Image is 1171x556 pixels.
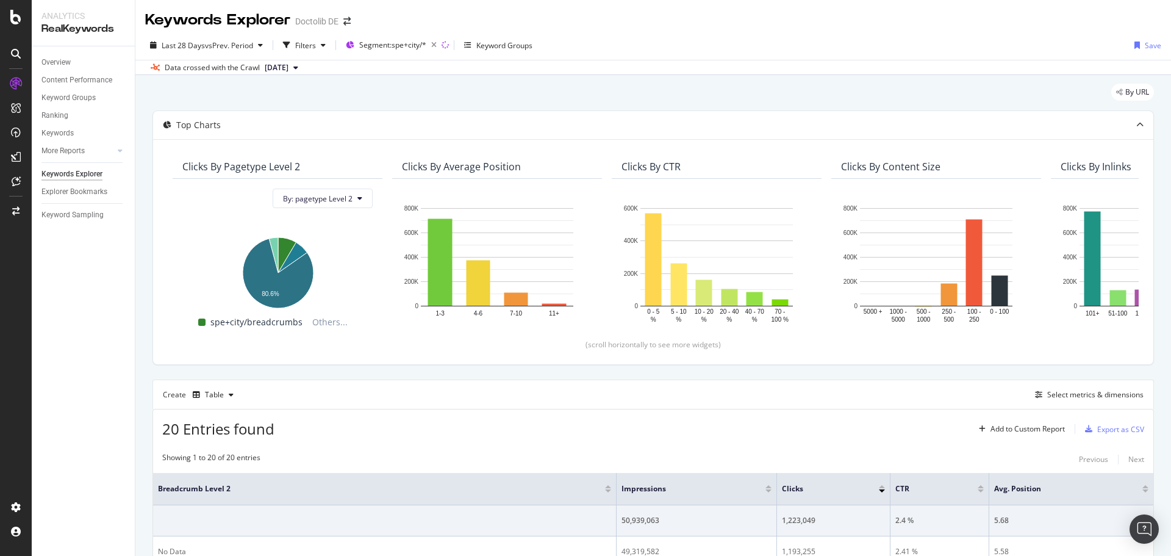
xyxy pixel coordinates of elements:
[549,310,559,317] text: 11+
[944,316,954,323] text: 500
[942,308,956,315] text: 250 -
[701,316,707,323] text: %
[1130,35,1161,55] button: Save
[278,35,331,55] button: Filters
[864,308,883,315] text: 5000 +
[634,303,638,309] text: 0
[41,109,68,122] div: Ranking
[990,308,1009,315] text: 0 - 100
[841,202,1031,325] div: A chart.
[624,205,639,212] text: 600K
[307,315,353,330] span: Others...
[854,303,858,309] text: 0
[176,119,221,131] div: Top Charts
[1047,389,1144,400] div: Select metrics & dimensions
[41,127,126,140] a: Keywords
[895,483,959,494] span: CTR
[341,35,442,55] button: Segment:spe+city/*
[1063,254,1078,261] text: 400K
[720,308,739,315] text: 20 - 40
[343,17,351,26] div: arrow-right-arrow-left
[182,231,373,310] svg: A chart.
[41,92,96,104] div: Keyword Groups
[1135,310,1151,317] text: 16-50
[745,308,765,315] text: 40 - 70
[621,202,812,325] svg: A chart.
[1097,424,1144,435] div: Export as CSV
[510,310,522,317] text: 7-10
[210,315,303,330] span: spe+city/breadcrumbs
[671,308,687,315] text: 5 - 10
[404,278,419,285] text: 200K
[41,186,126,198] a: Explorer Bookmarks
[1063,229,1078,236] text: 600K
[273,189,373,208] button: By: pagetype Level 2
[967,308,981,315] text: 100 -
[295,15,338,27] div: Doctolib DE
[843,278,858,285] text: 200K
[41,74,112,87] div: Content Performance
[295,40,316,51] div: Filters
[402,202,592,325] svg: A chart.
[969,316,979,323] text: 250
[41,92,126,104] a: Keyword Groups
[1063,205,1078,212] text: 800K
[415,303,418,309] text: 0
[994,515,1148,526] div: 5.68
[168,339,1139,350] div: (scroll horizontally to see more widgets)
[1030,388,1144,402] button: Select metrics & dimensions
[1145,40,1161,51] div: Save
[843,254,858,261] text: 400K
[359,40,426,50] span: Segment: spe+city/*
[1128,452,1144,467] button: Next
[1111,84,1154,101] div: legacy label
[404,205,419,212] text: 800K
[1063,278,1078,285] text: 200K
[41,56,126,69] a: Overview
[1079,452,1108,467] button: Previous
[1061,161,1131,173] div: Clicks By Inlinks
[775,308,785,315] text: 70 -
[162,419,274,439] span: 20 Entries found
[917,308,931,315] text: 500 -
[41,145,114,157] a: More Reports
[841,161,940,173] div: Clicks By Content Size
[435,310,445,317] text: 1-3
[782,515,885,526] div: 1,223,049
[676,316,681,323] text: %
[41,209,104,222] div: Keyword Sampling
[1128,454,1144,464] div: Next
[41,145,85,157] div: More Reports
[188,385,238,405] button: Table
[265,62,288,73] span: 2025 Sep. 12th
[890,308,907,315] text: 1000 -
[41,186,107,198] div: Explorer Bookmarks
[621,161,681,173] div: Clicks By CTR
[476,40,532,51] div: Keyword Groups
[163,385,238,405] div: Create
[895,515,984,526] div: 2.4 %
[158,483,587,494] span: Breadcrumb Level 2
[843,205,858,212] text: 800K
[651,316,656,323] text: %
[404,229,419,236] text: 600K
[917,316,931,323] text: 1000
[41,56,71,69] div: Overview
[647,308,659,315] text: 0 - 5
[262,291,279,298] text: 80.6%
[843,229,858,236] text: 600K
[459,35,537,55] button: Keyword Groups
[41,74,126,87] a: Content Performance
[624,270,639,277] text: 200K
[621,515,772,526] div: 50,939,063
[1108,310,1128,317] text: 51-100
[1086,310,1100,317] text: 101+
[1079,454,1108,464] div: Previous
[752,316,757,323] text: %
[1073,303,1077,309] text: 0
[41,168,126,181] a: Keywords Explorer
[145,10,290,31] div: Keywords Explorer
